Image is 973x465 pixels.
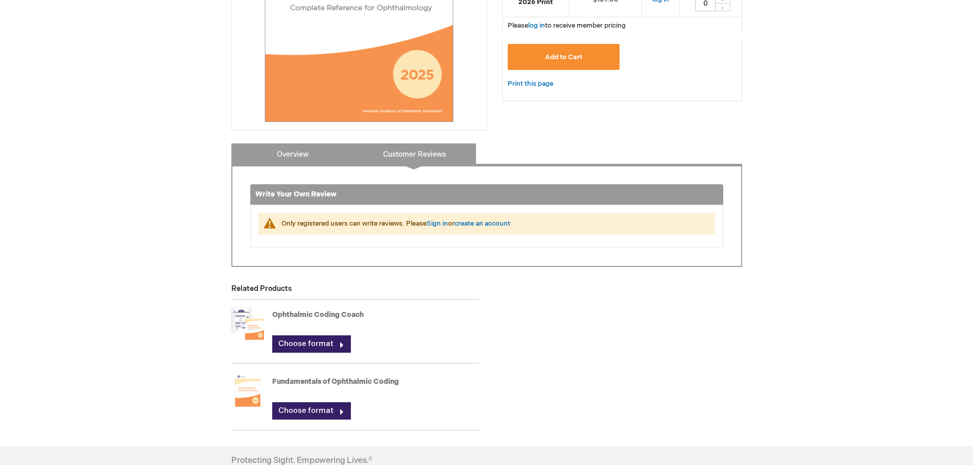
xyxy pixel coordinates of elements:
[281,219,705,229] div: Only registered users can write reviews. Please or
[272,402,351,420] a: Choose format
[426,219,448,228] a: Sign in
[231,143,354,164] a: Overview
[508,44,620,70] button: Add to Cart
[715,3,730,11] div: -
[272,310,364,319] a: Ophthalmic Coding Coach
[353,143,476,164] a: Customer Reviews
[528,21,545,30] a: log in
[231,303,264,344] img: Ophthalmic Coding Coach
[272,335,351,353] a: Choose format
[255,190,337,199] strong: Write Your Own Review
[508,78,553,90] a: Print this page
[272,377,399,386] a: Fundamentals of Ophthalmic Coding
[508,21,626,30] span: Please to receive member pricing
[545,53,582,61] span: Add to Cart
[455,219,510,228] a: create an account
[231,370,264,411] img: Fundamentals of Ophthalmic Coding
[231,284,292,293] strong: Related Products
